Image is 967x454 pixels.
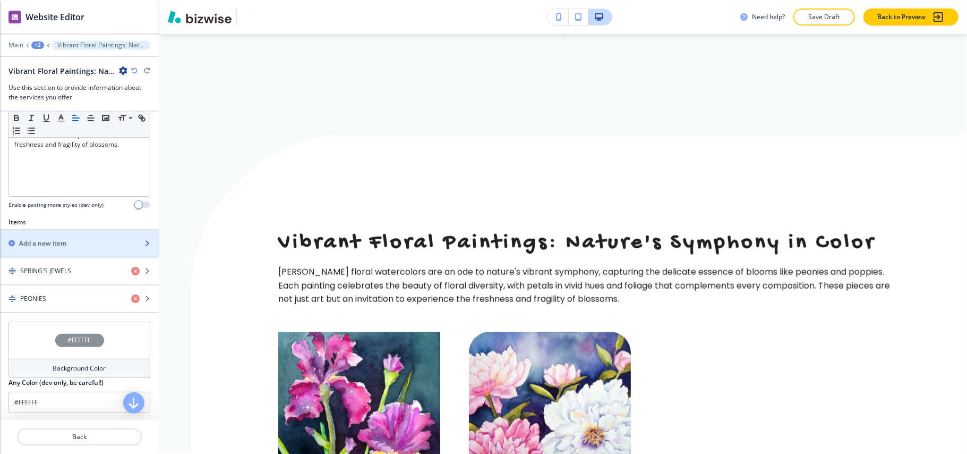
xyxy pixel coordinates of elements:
[68,335,91,345] h4: #FFFFFF
[8,11,21,23] img: editor icon
[8,217,26,227] h2: Items
[8,267,16,275] img: Drag
[31,41,44,49] button: +2
[19,239,66,248] h2: Add a new item
[8,295,16,302] img: Drag
[18,432,141,442] p: Back
[20,294,46,304] h4: PEONIES
[17,428,142,445] button: Back
[807,12,841,22] p: Save Draft
[793,9,855,26] button: Save Draft
[278,230,903,257] p: Vibrant Floral Paintings: Nature's Symphony in Color
[241,9,266,26] img: Your Logo
[57,41,145,49] p: Vibrant Floral Paintings: Nature's Symphony in Color
[8,378,104,388] h2: Any Color (dev only, be careful!)
[8,41,23,49] button: Main
[20,266,71,276] h4: SPRING'S JEWELS
[877,12,926,22] p: Back to Preview
[8,65,115,77] h2: Vibrant Floral Paintings: Nature's Symphony in Color
[8,201,104,209] h4: Enable pasting more styles (dev only)
[168,11,232,23] img: Bizwise Logo
[25,11,84,23] h2: Website Editor
[752,12,785,22] h3: Need help?
[53,364,106,373] h4: Background Color
[863,9,959,26] button: Back to Preview
[52,41,150,49] button: Vibrant Floral Paintings: Nature's Symphony in Color
[8,322,150,378] button: #FFFFFFBackground Color
[8,83,150,102] h3: Use this section to provide information about the services you offer
[278,265,903,306] p: [PERSON_NAME] floral watercolors are an ode to nature's vibrant symphony, capturing the delicate ...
